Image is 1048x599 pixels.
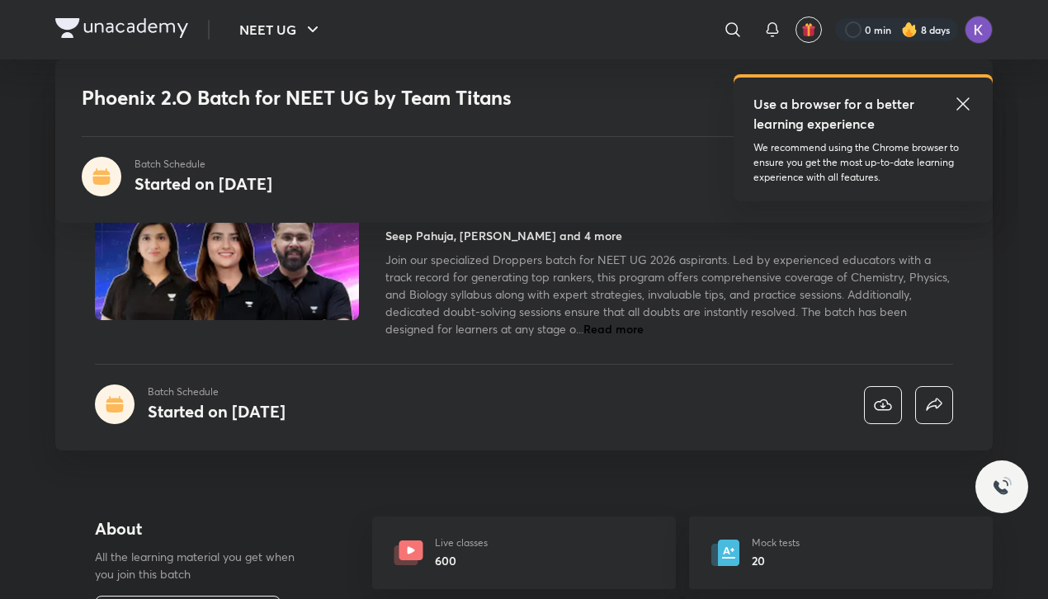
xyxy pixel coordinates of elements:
img: Company Logo [55,18,188,38]
img: Koyna Rana [965,16,993,44]
h4: About [95,516,319,541]
p: Batch Schedule [148,384,286,399]
img: ttu [992,477,1012,497]
h4: Started on [DATE] [135,172,272,195]
img: avatar [801,22,816,37]
h4: Started on [DATE] [148,400,286,422]
p: Mock tests [752,535,800,550]
h6: 600 [435,552,488,569]
p: All the learning material you get when you join this batch [95,548,308,582]
a: Company Logo [55,18,188,42]
h1: Phoenix 2.O Batch for NEET UG by Team Titans [82,86,728,110]
p: Batch Schedule [135,157,272,172]
p: Live classes [435,535,488,550]
h5: Use a browser for a better learning experience [753,94,918,134]
img: Thumbnail [92,170,361,322]
img: streak [901,21,918,38]
h4: Seep Pahuja, [PERSON_NAME] and 4 more [385,227,622,244]
p: We recommend using the Chrome browser to ensure you get the most up-to-date learning experience w... [753,140,973,185]
button: avatar [795,17,822,43]
span: Read more [583,321,644,337]
h6: 20 [752,552,800,569]
button: NEET UG [229,13,333,46]
span: Join our specialized Droppers batch for NEET UG 2026 aspirants. Led by experienced educators with... [385,252,950,337]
